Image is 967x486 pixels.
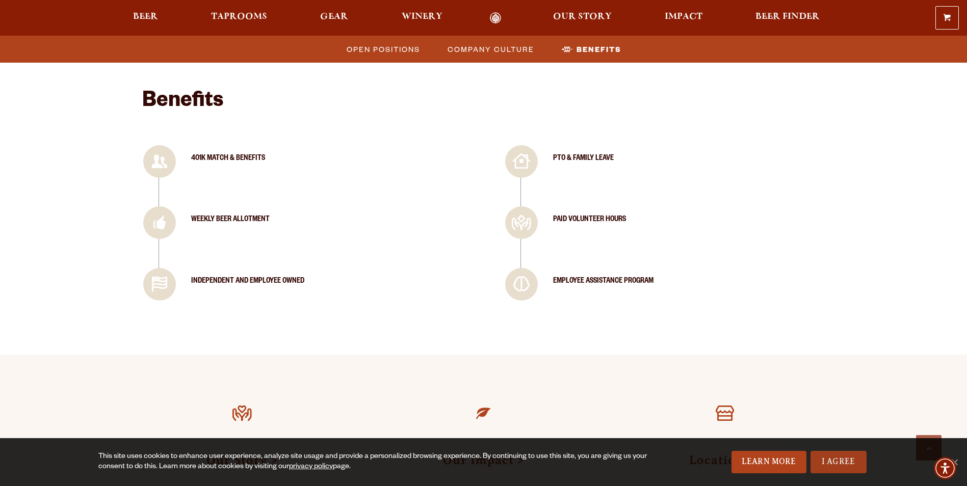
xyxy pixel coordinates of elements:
[126,12,165,24] a: Beer
[553,13,612,21] span: Our Story
[460,390,507,437] a: Our Impact
[98,452,648,472] div: This site uses cookies to enhance user experience, analyze site usage and provide a personalized ...
[916,435,942,461] a: Scroll to top
[191,215,463,234] h3: Weekly Beer Allotment
[553,154,825,173] h3: PTO & Family Leave
[191,277,463,295] h3: Independent and Employee Owned
[289,463,333,471] a: privacy policy
[219,390,266,437] a: Our Story
[731,451,806,473] a: Learn More
[553,277,825,295] h3: Employee Assistance Program
[934,457,956,479] div: Accessibility Menu
[395,12,449,24] a: Winery
[341,42,425,57] a: Open Positions
[448,42,534,57] span: Company Culture
[211,13,267,21] span: Taprooms
[477,12,515,24] a: Odell Home
[313,12,355,24] a: Gear
[577,42,621,57] span: Benefits
[191,154,463,173] h3: 401K Match & Benefits
[658,12,709,24] a: Impact
[811,451,867,473] a: I Agree
[320,13,348,21] span: Gear
[553,215,825,234] h3: Paid Volunteer Hours
[142,90,825,115] h2: Benefits
[665,13,702,21] span: Impact
[402,13,442,21] span: Winery
[556,42,626,57] a: Benefits
[204,12,274,24] a: Taprooms
[347,42,420,57] span: Open Positions
[755,13,820,21] span: Beer Finder
[701,390,748,437] a: Locations
[546,12,618,24] a: Our Story
[441,42,539,57] a: Company Culture
[133,13,158,21] span: Beer
[749,12,826,24] a: Beer Finder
